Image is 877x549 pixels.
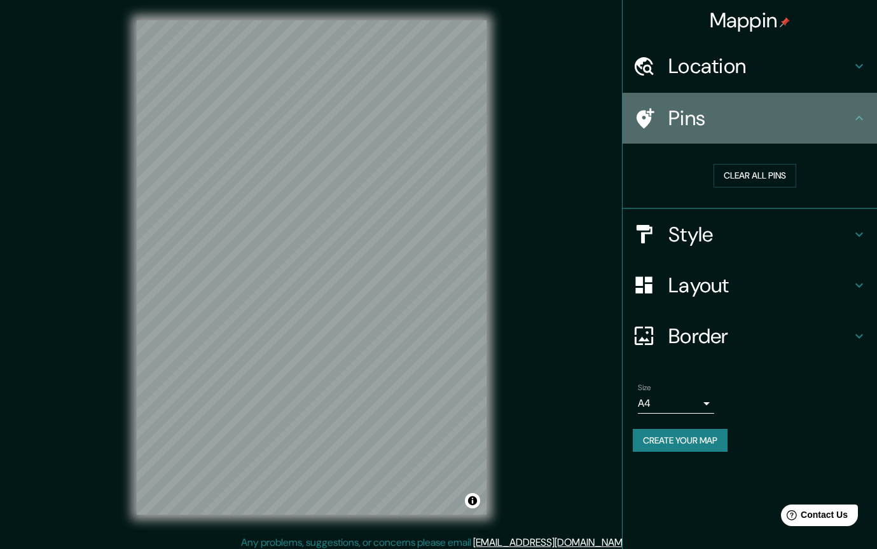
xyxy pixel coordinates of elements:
h4: Location [668,53,852,79]
h4: Pins [668,105,852,131]
button: Clear all pins [714,164,796,187]
h4: Style [668,222,852,247]
h4: Mappin [710,8,791,33]
div: A4 [638,393,714,414]
a: [EMAIL_ADDRESS][DOMAIN_NAME] [473,536,630,549]
iframe: Help widget launcher [764,499,863,535]
h4: Border [668,323,852,349]
button: Toggle attribution [465,493,480,508]
button: Create your map [633,429,728,452]
div: Location [623,41,877,91]
canvas: Map [137,20,487,515]
div: Style [623,209,877,260]
label: Size [638,382,651,393]
img: pin-icon.png [780,17,790,27]
div: Border [623,311,877,362]
div: Pins [623,93,877,144]
h4: Layout [668,273,852,298]
div: Layout [623,260,877,311]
